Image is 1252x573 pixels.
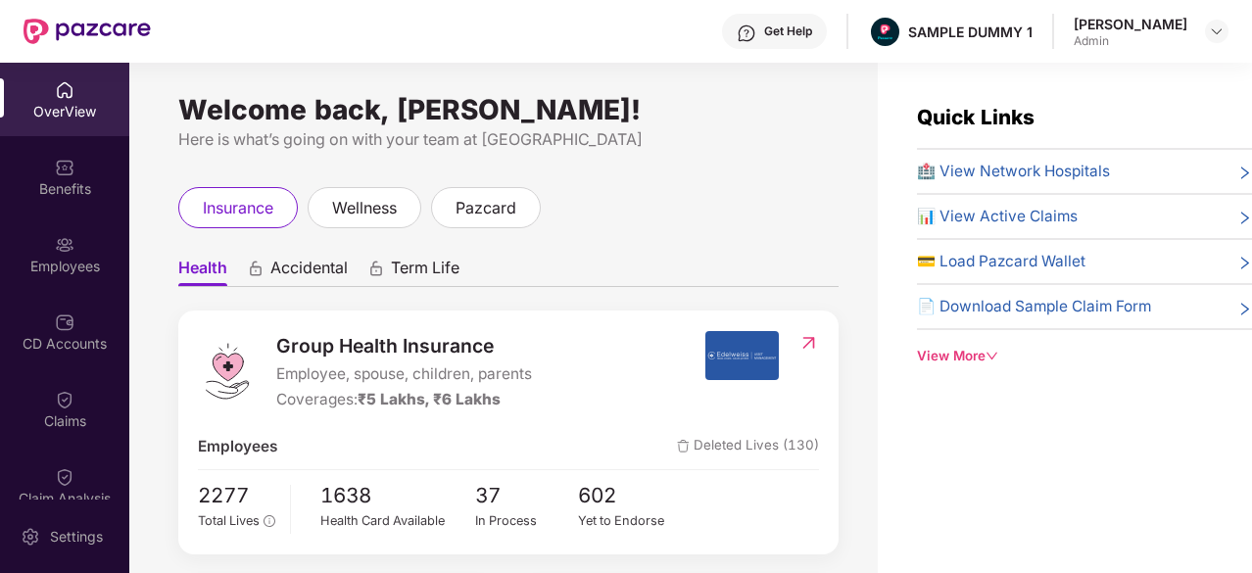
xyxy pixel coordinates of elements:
[578,511,682,531] div: Yet to Endorse
[917,160,1110,183] span: 🏥 View Network Hospitals
[917,250,1085,273] span: 💳 Load Pazcard Wallet
[320,480,475,512] span: 1638
[55,312,74,332] img: svg+xml;base64,PHN2ZyBpZD0iQ0RfQWNjb3VudHMiIGRhdGEtbmFtZT0iQ0QgQWNjb3VudHMiIHhtbG5zPSJodHRwOi8vd3...
[276,388,532,411] div: Coverages:
[276,362,532,386] span: Employee, spouse, children, parents
[55,158,74,177] img: svg+xml;base64,PHN2ZyBpZD0iQmVuZWZpdHMiIHhtbG5zPSJodHRwOi8vd3d3LnczLm9yZy8yMDAwL3N2ZyIgd2lkdGg9Ij...
[475,511,579,531] div: In Process
[55,235,74,255] img: svg+xml;base64,PHN2ZyBpZD0iRW1wbG95ZWVzIiB4bWxucz0iaHR0cDovL3d3dy53My5vcmcvMjAwMC9zdmciIHdpZHRoPS...
[44,527,109,547] div: Settings
[178,258,227,286] span: Health
[270,258,348,286] span: Accidental
[917,205,1078,228] span: 📊 View Active Claims
[475,480,579,512] span: 37
[55,467,74,487] img: svg+xml;base64,PHN2ZyBpZD0iQ2xhaW0iIHhtbG5zPSJodHRwOi8vd3d3LnczLm9yZy8yMDAwL3N2ZyIgd2lkdGg9IjIwIi...
[55,390,74,409] img: svg+xml;base64,PHN2ZyBpZD0iQ2xhaW0iIHhtbG5zPSJodHRwOi8vd3d3LnczLm9yZy8yMDAwL3N2ZyIgd2lkdGg9IjIwIi...
[21,527,40,547] img: svg+xml;base64,PHN2ZyBpZD0iU2V0dGluZy0yMHgyMCIgeG1sbnM9Imh0dHA6Ly93d3cudzMub3JnLzIwMDAvc3ZnIiB3aW...
[1237,164,1252,183] span: right
[917,346,1252,366] div: View More
[276,331,532,360] span: Group Health Insurance
[391,258,459,286] span: Term Life
[1237,209,1252,228] span: right
[178,127,839,152] div: Here is what’s going on with your team at [GEOGRAPHIC_DATA]
[917,105,1035,129] span: Quick Links
[1209,24,1225,39] img: svg+xml;base64,PHN2ZyBpZD0iRHJvcGRvd24tMzJ4MzIiIHhtbG5zPSJodHRwOi8vd3d3LnczLm9yZy8yMDAwL3N2ZyIgd2...
[677,435,819,458] span: Deleted Lives (130)
[737,24,756,43] img: svg+xml;base64,PHN2ZyBpZD0iSGVscC0zMngzMiIgeG1sbnM9Imh0dHA6Ly93d3cudzMub3JnLzIwMDAvc3ZnIiB3aWR0aD...
[198,342,257,401] img: logo
[198,435,277,458] span: Employees
[798,333,819,353] img: RedirectIcon
[456,196,516,220] span: pazcard
[986,350,998,362] span: down
[1237,254,1252,273] span: right
[203,196,273,220] span: insurance
[358,390,501,408] span: ₹5 Lakhs, ₹6 Lakhs
[198,480,275,512] span: 2277
[320,511,475,531] div: Health Card Available
[55,80,74,100] img: svg+xml;base64,PHN2ZyBpZD0iSG9tZSIgeG1sbnM9Imh0dHA6Ly93d3cudzMub3JnLzIwMDAvc3ZnIiB3aWR0aD0iMjAiIG...
[871,18,899,46] img: Pazcare_Alternative_logo-01-01.png
[578,480,682,512] span: 602
[677,440,690,453] img: deleteIcon
[198,513,260,528] span: Total Lives
[1237,299,1252,318] span: right
[917,295,1151,318] span: 📄 Download Sample Claim Form
[705,331,779,380] img: insurerIcon
[332,196,397,220] span: wellness
[908,23,1033,41] div: SAMPLE DUMMY 1
[24,19,151,44] img: New Pazcare Logo
[247,260,265,277] div: animation
[264,515,274,526] span: info-circle
[764,24,812,39] div: Get Help
[1074,33,1187,49] div: Admin
[1074,15,1187,33] div: [PERSON_NAME]
[367,260,385,277] div: animation
[178,102,839,118] div: Welcome back, [PERSON_NAME]!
